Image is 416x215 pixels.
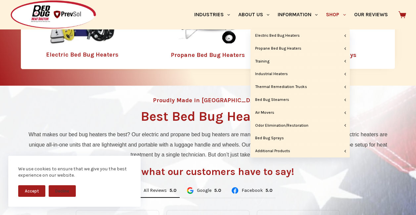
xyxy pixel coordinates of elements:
[214,188,221,193] div: Rating: 5.0 out of 5
[251,81,350,93] a: Thermal Remediation Trucks
[122,167,294,177] h3: See what our customers have to say!
[18,166,131,179] div: We use cookies to ensure that we give you the best experience on our website.
[141,110,275,123] h1: Best Bed Bug Heaters
[5,3,25,22] button: Open LiveChat chat widget
[251,55,350,68] a: Training
[251,68,350,80] a: Industrial Heaters
[144,188,167,193] span: All Reviews
[265,188,272,193] div: Rating: 5.0 out of 5
[251,132,350,145] a: Bed Bug Sprays
[251,145,350,157] a: Additional Products
[46,51,118,58] a: Electric Bed Bug Heaters
[197,188,211,193] span: Google
[251,119,350,132] a: Odor Elimination/Restoration
[153,97,263,103] h4: Proudly Made in [GEOGRAPHIC_DATA]
[265,188,272,193] div: 5.0
[169,188,176,193] div: Rating: 5.0 out of 5
[242,188,263,193] span: Facebook
[18,185,45,197] button: Accept
[214,188,221,193] div: 5.0
[251,42,350,55] a: Propane Bed Bug Heaters
[24,130,392,160] p: What makes our bed bug heaters the best? Our electric and propane bed bug heaters are manufacture...
[251,94,350,106] a: Bed Bug Steamers
[251,29,350,42] a: Electric Bed Bug Heaters
[171,51,245,59] a: Propane Bed Bug Heaters
[169,188,176,193] div: 5.0
[49,185,76,197] button: Decline
[251,107,350,119] a: Air Movers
